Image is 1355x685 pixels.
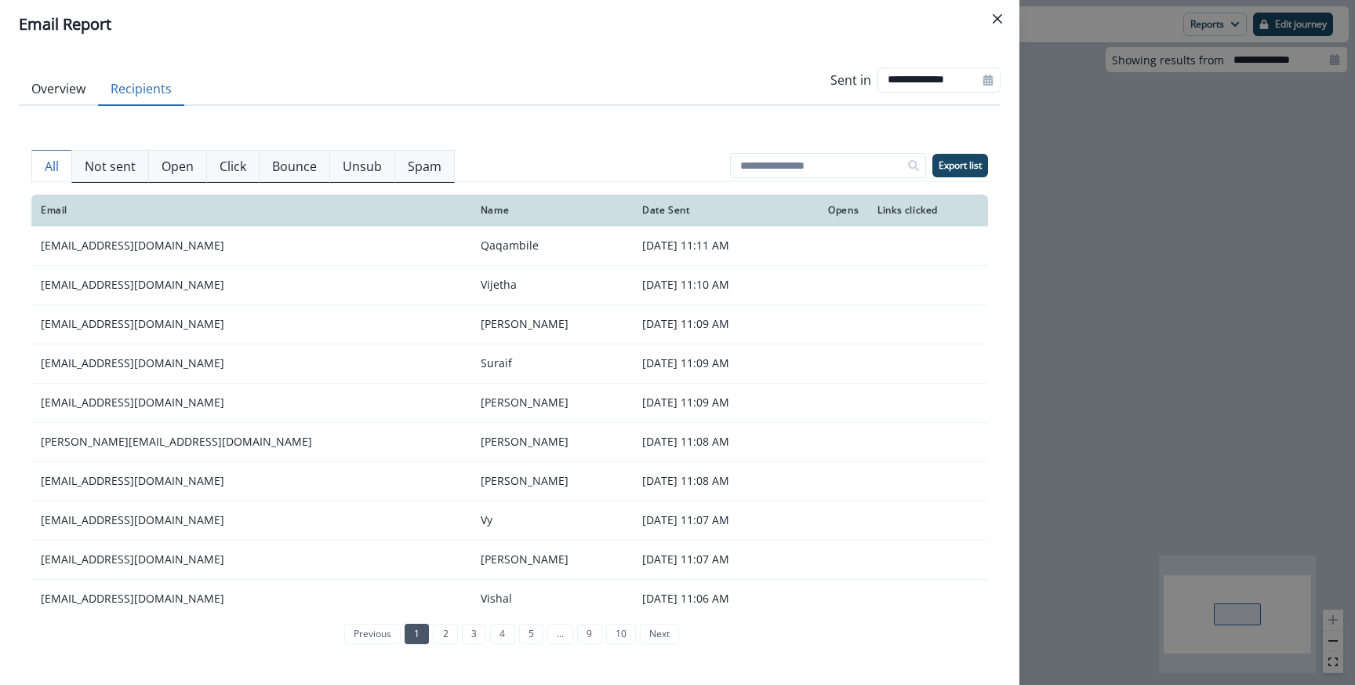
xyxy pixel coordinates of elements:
td: Suraif [471,344,633,383]
div: Opens [803,204,859,217]
p: [DATE] 11:06 AM [642,591,784,607]
a: Page 9 [577,624,601,644]
a: Page 3 [462,624,486,644]
button: Export list [932,154,988,177]
td: [EMAIL_ADDRESS][DOMAIN_NAME] [31,540,471,579]
a: Page 5 [519,624,543,644]
p: [DATE] 11:11 AM [642,238,784,253]
a: Jump forward [547,624,573,644]
td: [EMAIL_ADDRESS][DOMAIN_NAME] [31,383,471,422]
p: All [45,157,59,176]
button: Recipients [98,73,184,106]
p: Not sent [85,157,136,176]
p: [DATE] 11:08 AM [642,473,784,489]
td: [PERSON_NAME] [471,461,633,501]
td: [PERSON_NAME] [471,304,633,344]
td: [EMAIL_ADDRESS][DOMAIN_NAME] [31,501,471,540]
td: [PERSON_NAME] [471,383,633,422]
ul: Pagination [340,624,680,644]
td: Qaqambile [471,226,633,265]
a: Page 10 [606,624,636,644]
td: [EMAIL_ADDRESS][DOMAIN_NAME] [31,461,471,501]
p: [DATE] 11:09 AM [642,316,784,332]
a: Page 2 [433,624,457,644]
div: Email Report [19,13,1001,36]
div: Name [481,204,623,217]
td: [PERSON_NAME] [471,540,633,579]
td: [EMAIL_ADDRESS][DOMAIN_NAME] [31,226,471,265]
td: [EMAIL_ADDRESS][DOMAIN_NAME] [31,344,471,383]
td: Vy [471,501,633,540]
div: Email [41,204,462,217]
p: [DATE] 11:09 AM [642,355,784,371]
p: [DATE] 11:07 AM [642,512,784,528]
button: Overview [19,73,98,106]
a: Next page [640,624,679,644]
p: [DATE] 11:08 AM [642,434,784,450]
td: [EMAIL_ADDRESS][DOMAIN_NAME] [31,579,471,618]
p: Open [162,157,194,176]
td: [EMAIL_ADDRESS][DOMAIN_NAME] [31,265,471,304]
a: Page 1 is your current page [405,624,429,644]
p: Bounce [272,157,317,176]
p: Spam [408,157,441,176]
div: Date Sent [642,204,784,217]
td: Vijetha [471,265,633,304]
button: Close [985,6,1010,31]
p: Export list [939,160,982,171]
td: Vishal [471,579,633,618]
p: Click [220,157,246,176]
td: [EMAIL_ADDRESS][DOMAIN_NAME] [31,304,471,344]
p: [DATE] 11:09 AM [642,395,784,410]
a: Page 4 [490,624,514,644]
p: [DATE] 11:10 AM [642,277,784,293]
p: Unsub [343,157,382,176]
td: [PERSON_NAME] [471,422,633,461]
td: [PERSON_NAME][EMAIL_ADDRESS][DOMAIN_NAME] [31,422,471,461]
div: Links clicked [877,204,979,217]
p: Sent in [830,71,871,89]
p: [DATE] 11:07 AM [642,552,784,567]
